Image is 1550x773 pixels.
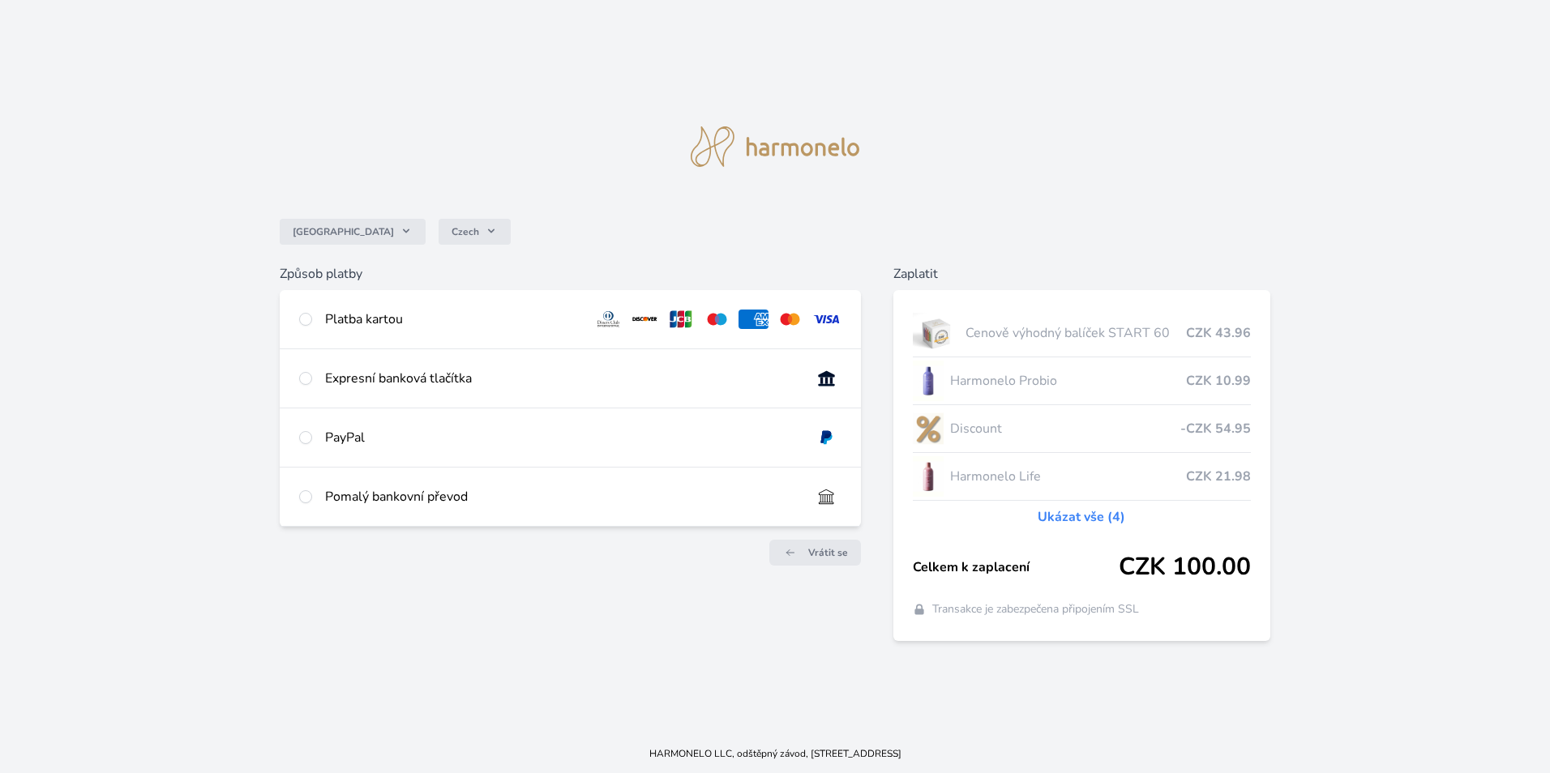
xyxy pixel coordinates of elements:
img: CLEAN_PROBIO_se_stinem_x-lo.jpg [913,361,944,401]
h6: Zaplatit [893,264,1270,284]
img: visa.svg [811,310,841,329]
img: diners.svg [593,310,623,329]
span: Vrátit se [808,546,848,559]
span: Discount [950,419,1180,438]
span: Transakce je zabezpečena připojením SSL [932,601,1139,617]
img: start.jpg [913,313,959,353]
span: CZK 100.00 [1119,553,1251,582]
span: CZK 43.96 [1186,323,1251,343]
img: logo.svg [691,126,859,167]
span: CZK 10.99 [1186,371,1251,391]
h6: Způsob platby [280,264,861,284]
img: discount-lo.png [913,408,944,449]
img: discover.svg [630,310,660,329]
img: jcb.svg [666,310,696,329]
a: Ukázat vše (4) [1038,507,1125,527]
span: Harmonelo Life [950,467,1186,486]
span: -CZK 54.95 [1180,419,1251,438]
div: Platba kartou [325,310,580,329]
span: Czech [452,225,479,238]
img: paypal.svg [811,428,841,447]
div: Expresní banková tlačítka [325,369,799,388]
div: Pomalý bankovní převod [325,487,799,506]
a: Vrátit se [769,540,861,566]
img: onlineBanking_CZ.svg [811,369,841,388]
img: amex.svg [739,310,769,329]
img: mc.svg [775,310,805,329]
img: maestro.svg [702,310,732,329]
img: bankTransfer_IBAN.svg [811,487,841,506]
span: Cenově výhodný balíček START 60 [966,323,1186,343]
img: CLEAN_LIFE_se_stinem_x-lo.jpg [913,456,944,497]
span: Harmonelo Probio [950,371,1186,391]
div: PayPal [325,428,799,447]
span: Celkem k zaplacení [913,557,1119,577]
button: [GEOGRAPHIC_DATA] [280,219,426,245]
span: CZK 21.98 [1186,467,1251,486]
button: Czech [439,219,511,245]
span: [GEOGRAPHIC_DATA] [293,225,394,238]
